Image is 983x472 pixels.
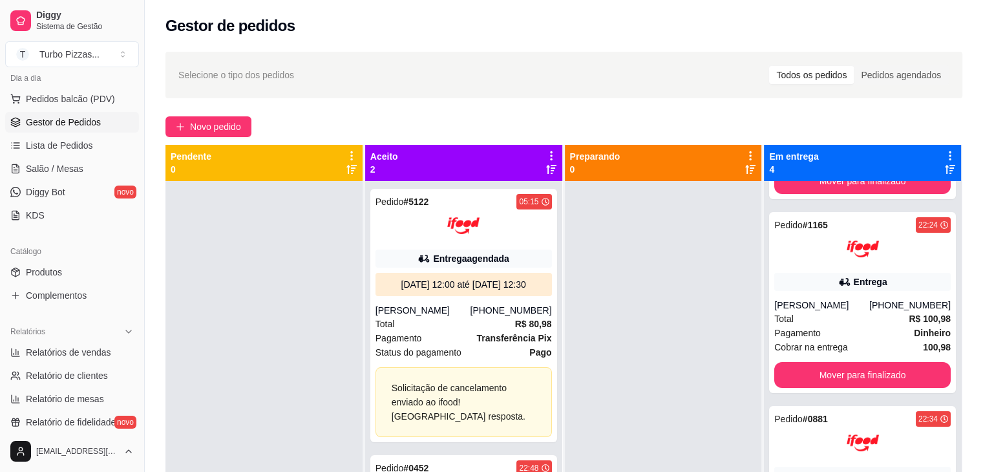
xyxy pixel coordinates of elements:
img: ifood [447,209,480,242]
div: [PHONE_NUMBER] [869,299,951,312]
span: Lista de Pedidos [26,139,93,152]
button: Mover para finalizado [774,168,951,194]
div: Solicitação de cancelamento enviado ao ifood! [GEOGRAPHIC_DATA] resposta. [392,381,536,424]
p: Em entrega [769,150,818,163]
span: Diggy [36,10,134,21]
span: Salão / Mesas [26,162,83,175]
button: Novo pedido [165,116,251,137]
span: Relatório de fidelidade [26,416,116,429]
a: Relatórios de vendas [5,342,139,363]
span: Cobrar na entrega [774,340,848,354]
div: Entrega agendada [433,252,509,265]
span: Relatório de clientes [26,369,108,382]
strong: # 1165 [803,220,828,230]
div: [DATE] 12:00 até [DATE] 12:30 [381,278,547,291]
button: Select a team [5,41,139,67]
a: Relatório de clientes [5,365,139,386]
span: Pagamento [774,326,821,340]
span: Pedido [375,197,404,207]
div: [PERSON_NAME] [774,299,869,312]
a: Lista de Pedidos [5,135,139,156]
a: KDS [5,205,139,226]
span: Relatório de mesas [26,392,104,405]
strong: Dinheiro [914,328,951,338]
img: ifood [847,427,879,459]
span: plus [176,122,185,131]
span: [EMAIL_ADDRESS][DOMAIN_NAME] [36,446,118,456]
div: [PHONE_NUMBER] [470,304,551,317]
span: T [16,48,29,61]
span: Selecione o tipo dos pedidos [178,68,294,82]
button: Pedidos balcão (PDV) [5,89,139,109]
span: Novo pedido [190,120,241,134]
span: Produtos [26,266,62,279]
div: 22:24 [918,220,938,230]
div: Entrega [854,275,887,288]
a: DiggySistema de Gestão [5,5,139,36]
div: Pedidos agendados [854,66,948,84]
div: Dia a dia [5,68,139,89]
a: Relatório de mesas [5,389,139,409]
span: Total [774,312,794,326]
span: Pagamento [375,331,422,345]
img: ifood [847,233,879,265]
div: [PERSON_NAME] [375,304,470,317]
p: Pendente [171,150,211,163]
p: 0 [570,163,620,176]
p: 4 [769,163,818,176]
a: Complementos [5,285,139,306]
span: Pedido [774,220,803,230]
a: Gestor de Pedidos [5,112,139,133]
span: Sistema de Gestão [36,21,134,32]
strong: 100,98 [923,342,951,352]
strong: R$ 100,98 [909,314,951,324]
strong: R$ 80,98 [515,319,552,329]
span: Diggy Bot [26,186,65,198]
button: [EMAIL_ADDRESS][DOMAIN_NAME] [5,436,139,467]
h2: Gestor de pedidos [165,16,295,36]
span: Status do pagamento [375,345,461,359]
span: Relatórios de vendas [26,346,111,359]
div: Turbo Pizzas ... [39,48,100,61]
div: 05:15 [519,197,538,207]
strong: Transferência Pix [477,333,552,343]
a: Produtos [5,262,139,283]
span: Pedidos balcão (PDV) [26,92,115,105]
p: 0 [171,163,211,176]
span: Total [375,317,395,331]
span: KDS [26,209,45,222]
div: 22:34 [918,414,938,424]
p: Preparando [570,150,620,163]
strong: # 0881 [803,414,828,424]
span: Pedido [774,414,803,424]
span: Gestor de Pedidos [26,116,101,129]
span: Complementos [26,289,87,302]
span: Relatórios [10,327,45,337]
p: Aceito [370,150,398,163]
p: 2 [370,163,398,176]
a: Salão / Mesas [5,158,139,179]
a: Diggy Botnovo [5,182,139,202]
div: Todos os pedidos [769,66,854,84]
strong: Pago [529,347,551,358]
a: Relatório de fidelidadenovo [5,412,139,433]
strong: # 5122 [403,197,428,207]
div: Catálogo [5,241,139,262]
button: Mover para finalizado [774,362,951,388]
